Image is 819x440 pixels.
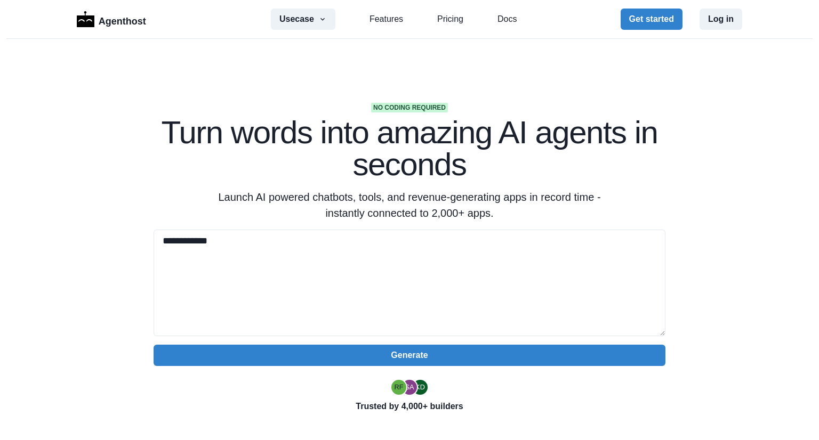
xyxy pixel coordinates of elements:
a: Docs [497,13,517,26]
img: Logo [77,11,94,27]
button: Log in [700,9,742,30]
p: Agenthost [99,10,146,29]
div: Ryan Florence [394,384,403,391]
p: Trusted by 4,000+ builders [154,400,665,413]
a: LogoAgenthost [77,10,146,29]
button: Get started [621,9,682,30]
a: Pricing [437,13,463,26]
div: Kent Dodds [415,384,425,391]
h1: Turn words into amazing AI agents in seconds [154,117,665,181]
button: Usecase [271,9,335,30]
p: Launch AI powered chatbots, tools, and revenue-generating apps in record time - instantly connect... [205,189,614,221]
span: No coding required [371,103,448,112]
button: Generate [154,345,665,366]
a: Features [370,13,403,26]
div: Segun Adebayo [405,384,414,391]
